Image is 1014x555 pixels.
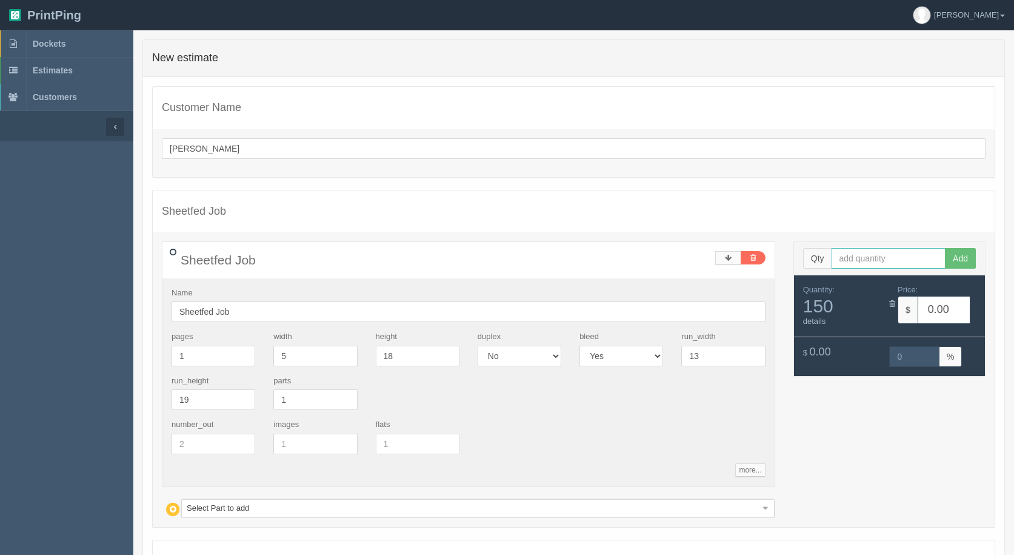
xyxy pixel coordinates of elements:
label: run_height [172,375,208,387]
label: duplex [478,331,501,343]
label: Name [172,288,193,299]
input: Name [172,301,766,322]
img: logo-3e63b451c926e2ac314895c53de4908e5d424f24456219fb08d385ab2e579770.png [9,9,21,21]
a: details [803,317,826,326]
h4: Customer Name [162,102,986,114]
span: Sheetfed Job [181,253,256,267]
span: Qty [803,248,832,269]
span: Price: [898,285,918,294]
button: Add [945,248,976,269]
input: 1 [273,434,357,454]
img: avatar_default-7531ab5dedf162e01f1e0bb0964e6a185e93c5c22dfe317fb01d7f8cd2b1632c.jpg [913,7,930,24]
a: Select Part to add [181,499,775,517]
label: width [273,331,292,343]
label: pages [172,331,193,343]
input: 2 [172,434,255,454]
span: % [939,346,962,367]
label: height [376,331,397,343]
input: add quantity [832,248,946,269]
span: Dockets [33,39,65,49]
label: run_width [681,331,715,343]
span: Estimates [33,66,73,75]
span: Select Part to add [187,500,758,517]
span: 0.00 [810,346,831,358]
span: 150 [803,296,881,316]
span: $ [898,296,918,324]
label: bleed [579,331,599,343]
h4: Sheetfed Job [162,206,986,218]
label: flats [376,419,390,431]
span: Quantity: [803,285,835,294]
h4: New estimate [152,52,995,64]
label: images [273,419,299,431]
span: $ [803,348,807,357]
span: Customers [33,92,77,102]
input: 1 [376,434,459,454]
label: number_out [172,419,213,431]
label: parts [273,375,291,387]
a: more... [735,463,765,477]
